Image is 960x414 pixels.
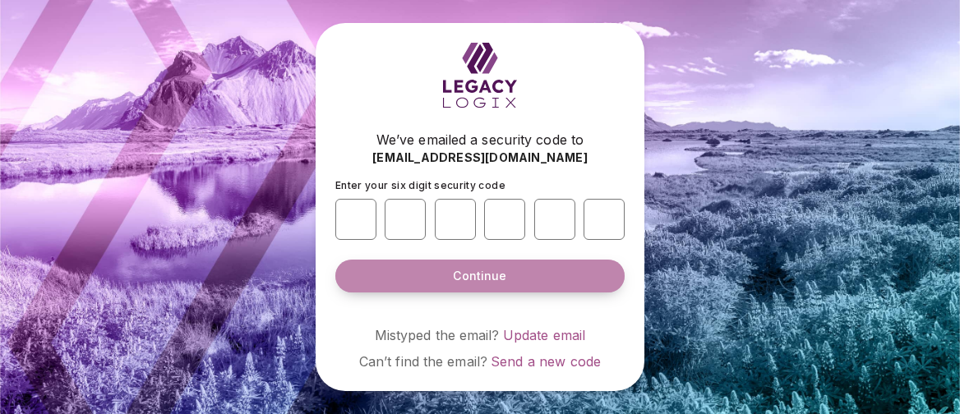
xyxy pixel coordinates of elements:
span: Mistyped the email? [375,327,500,343]
span: Can’t find the email? [359,353,487,370]
span: Continue [453,268,506,284]
a: Send a new code [491,353,601,370]
a: Update email [503,327,586,343]
span: [EMAIL_ADDRESS][DOMAIN_NAME] [372,149,588,166]
span: Enter your six digit security code [335,179,505,191]
span: We’ve emailed a security code to [376,130,584,149]
button: Continue [335,260,625,292]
